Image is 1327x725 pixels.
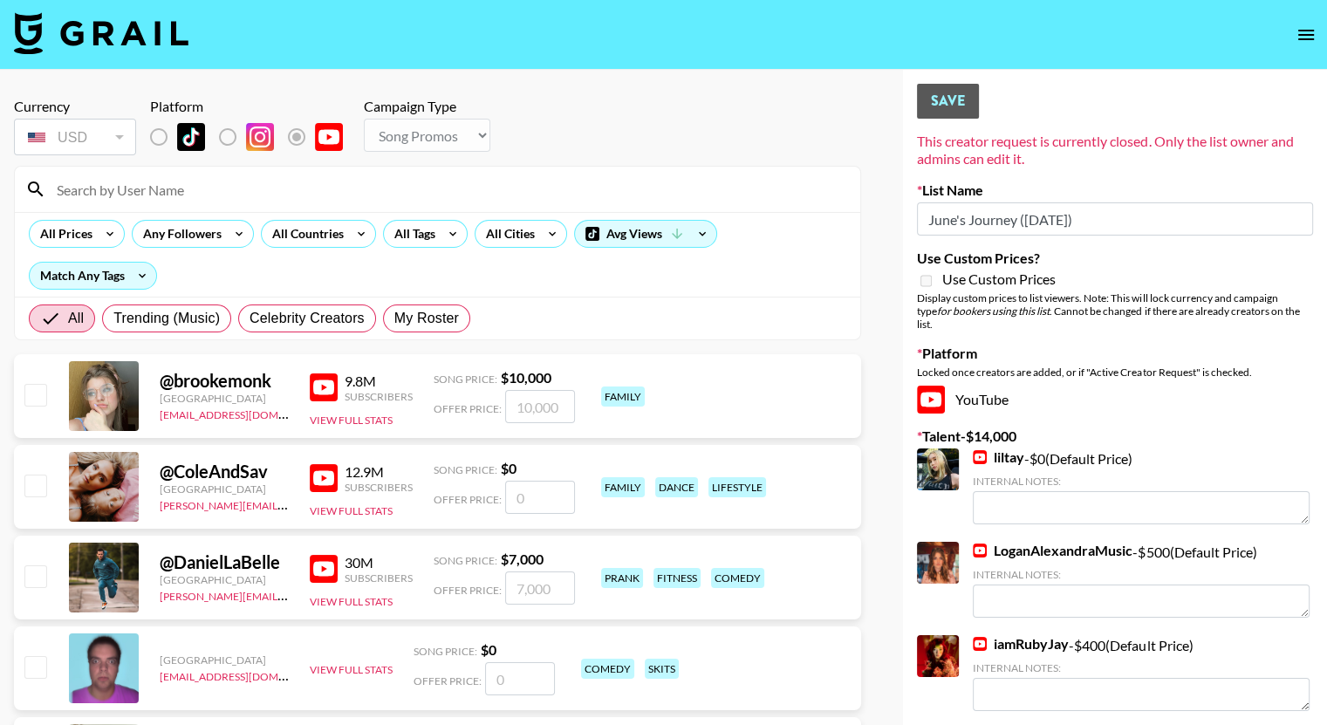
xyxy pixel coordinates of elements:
[501,551,544,567] strong: $ 7,000
[481,641,496,658] strong: $ 0
[937,304,1050,318] em: for bookers using this list
[345,373,413,390] div: 9.8M
[310,595,393,608] button: View Full Stats
[973,448,1310,524] div: - $ 0 (Default Price)
[14,98,136,115] div: Currency
[133,221,225,247] div: Any Followers
[160,573,289,586] div: [GEOGRAPHIC_DATA]
[364,98,490,115] div: Campaign Type
[655,477,698,497] div: dance
[601,568,643,588] div: prank
[505,571,575,605] input: 7,000
[160,461,289,482] div: @ ColeAndSav
[653,568,701,588] div: fitness
[917,133,1313,168] div: This creator request is currently closed. Only the list owner and admins can edit it.
[160,370,289,392] div: @ brookemonk
[345,554,413,571] div: 30M
[394,308,459,329] span: My Roster
[973,635,1069,653] a: iamRubyJay
[160,586,418,603] a: [PERSON_NAME][EMAIL_ADDRESS][DOMAIN_NAME]
[345,571,413,585] div: Subscribers
[262,221,347,247] div: All Countries
[434,584,502,597] span: Offer Price:
[601,386,645,407] div: family
[917,181,1313,199] label: List Name
[434,463,497,476] span: Song Price:
[345,481,413,494] div: Subscribers
[475,221,538,247] div: All Cities
[917,345,1313,362] label: Platform
[310,414,393,427] button: View Full Stats
[310,555,338,583] img: YouTube
[30,263,156,289] div: Match Any Tags
[14,115,136,159] div: Remove selected talent to change your currency
[160,392,289,405] div: [GEOGRAPHIC_DATA]
[501,460,516,476] strong: $ 0
[160,496,418,512] a: [PERSON_NAME][EMAIL_ADDRESS][DOMAIN_NAME]
[434,373,497,386] span: Song Price:
[17,122,133,153] div: USD
[581,659,634,679] div: comedy
[46,175,850,203] input: Search by User Name
[917,84,979,119] button: Save
[30,221,96,247] div: All Prices
[160,482,289,496] div: [GEOGRAPHIC_DATA]
[917,386,1313,414] div: YouTube
[384,221,439,247] div: All Tags
[485,662,555,695] input: 0
[575,221,716,247] div: Avg Views
[434,493,502,506] span: Offer Price:
[973,568,1310,581] div: Internal Notes:
[246,123,274,151] img: Instagram
[160,653,289,667] div: [GEOGRAPHIC_DATA]
[14,12,188,54] img: Grail Talent
[160,667,335,683] a: [EMAIL_ADDRESS][DOMAIN_NAME]
[942,270,1056,288] span: Use Custom Prices
[345,390,413,403] div: Subscribers
[505,390,575,423] input: 10,000
[113,308,220,329] span: Trending (Music)
[973,448,1024,466] a: liltay
[645,659,679,679] div: skits
[973,544,987,557] img: YouTube
[601,477,645,497] div: family
[917,427,1313,445] label: Talent - $ 14,000
[917,250,1313,267] label: Use Custom Prices?
[315,123,343,151] img: YouTube
[973,542,1310,618] div: - $ 500 (Default Price)
[505,481,575,514] input: 0
[160,551,289,573] div: @ DanielLaBelle
[434,554,497,567] span: Song Price:
[345,463,413,481] div: 12.9M
[973,542,1132,559] a: LoganAlexandraMusic
[917,366,1313,379] div: Locked once creators are added, or if "Active Creator Request" is checked.
[917,386,945,414] img: YouTube
[973,661,1310,674] div: Internal Notes:
[501,369,551,386] strong: $ 10,000
[973,635,1310,711] div: - $ 400 (Default Price)
[973,637,987,651] img: YouTube
[917,291,1313,331] div: Display custom prices to list viewers. Note: This will lock currency and campaign type . Cannot b...
[68,308,84,329] span: All
[150,98,357,115] div: Platform
[177,123,205,151] img: TikTok
[310,504,393,517] button: View Full Stats
[1289,17,1324,52] button: open drawer
[414,674,482,687] span: Offer Price:
[160,405,335,421] a: [EMAIL_ADDRESS][DOMAIN_NAME]
[310,373,338,401] img: YouTube
[310,663,393,676] button: View Full Stats
[711,568,764,588] div: comedy
[973,450,987,464] img: YouTube
[250,308,365,329] span: Celebrity Creators
[708,477,766,497] div: lifestyle
[414,645,477,658] span: Song Price:
[434,402,502,415] span: Offer Price:
[973,475,1310,488] div: Internal Notes:
[150,119,357,155] div: Remove selected talent to change platforms
[310,464,338,492] img: YouTube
